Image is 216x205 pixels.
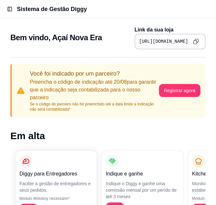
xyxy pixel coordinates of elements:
p: Se o código do parceiro não for preenchido até a data limite a indicação não será contabilizada* [30,102,159,112]
button: Copy to clipboard [191,36,201,47]
h2: Bem vindo, Açaí Nova Era [10,32,102,43]
p: Preencha o código de indicação até 20/08 para garantir que a indicação seja contabilizada para o ... [30,78,159,102]
pre: [URL][DOMAIN_NAME] [139,38,188,45]
button: Registrar agora [159,84,201,97]
h1: Em alta [10,130,206,142]
p: Você foi indicado por um parceiro? [30,69,159,78]
p: Facilite a gestão de entregadores e seus pedidos. [19,180,93,193]
p: Indique e ganhe [106,170,179,178]
p: Módulo Motoboy necessário* [19,196,93,201]
h1: Sistema de Gestão Diggy [17,5,87,14]
p: Link da sua loja [135,26,206,34]
p: Diggy para Entregadores [19,170,93,178]
p: Indique o Diggy e ganhe uma comissão mensal por um perído de até 3 meses [106,180,179,200]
